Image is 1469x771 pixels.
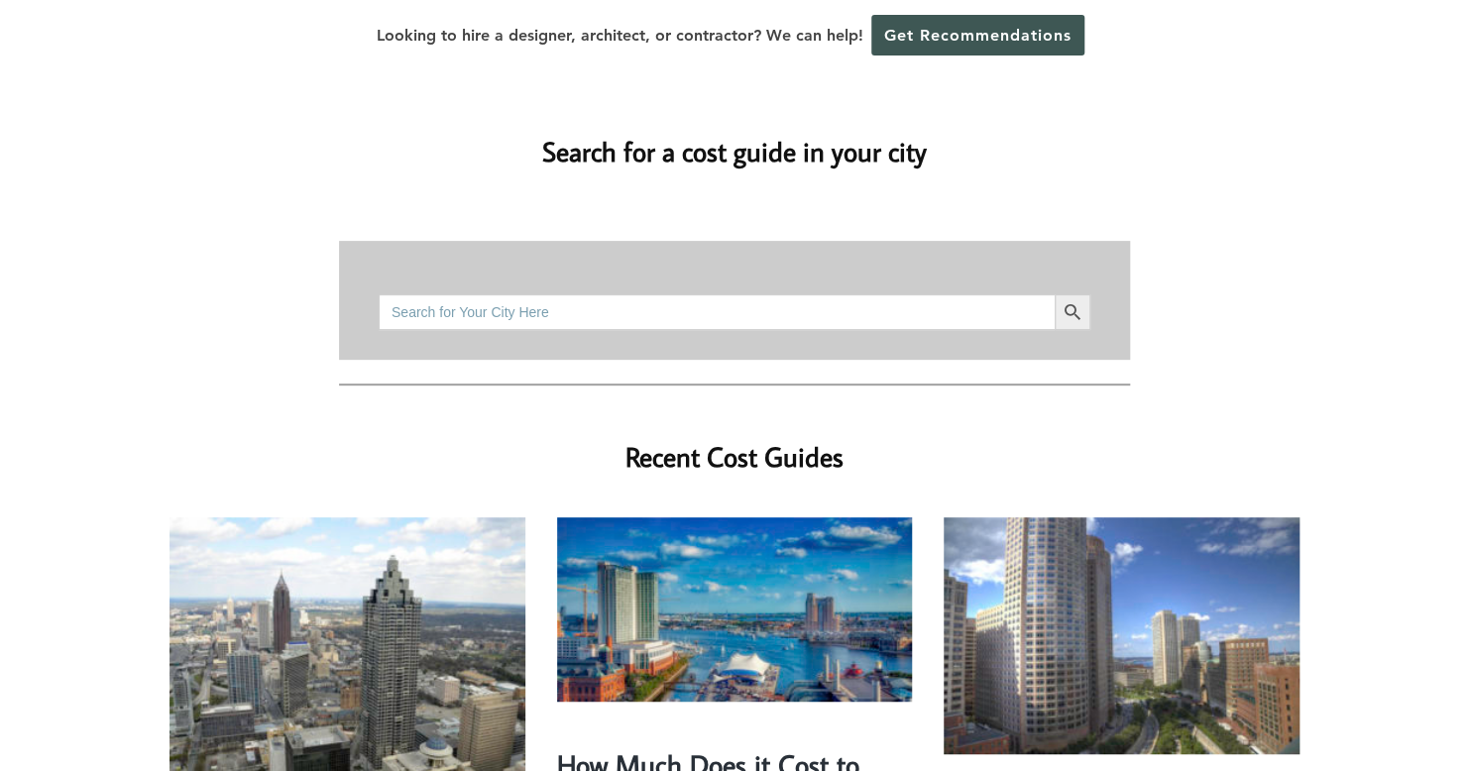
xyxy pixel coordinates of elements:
h2: Search for a cost guide in your city [169,103,1299,171]
h2: Recent Cost Guides [339,409,1130,478]
input: Search for Your City Here [379,294,1055,330]
iframe: Drift Widget Chat Controller [1089,629,1445,747]
a: Get Recommendations [871,15,1084,55]
svg: Search [1062,301,1083,323]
